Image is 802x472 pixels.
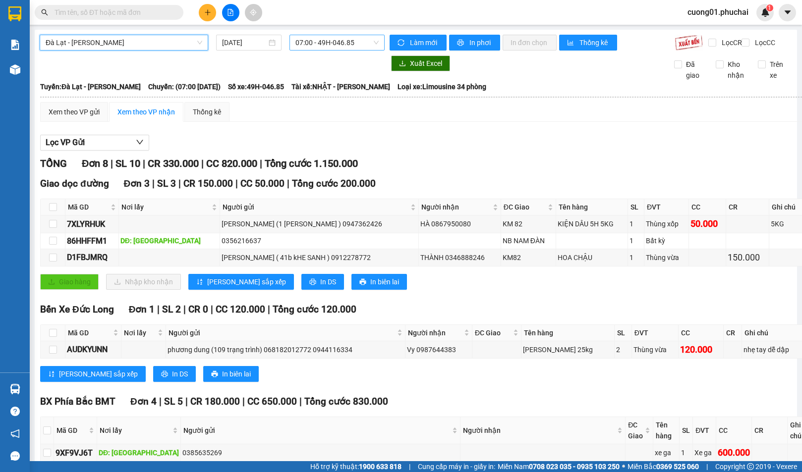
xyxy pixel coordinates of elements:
span: sync [398,39,406,47]
div: Xem theo VP nhận [117,106,175,117]
div: xe ga [655,447,678,458]
td: 7XLYRHUK [65,215,119,233]
button: printerIn phơi [449,35,500,51]
span: printer [309,278,316,286]
span: Bến Xe Đức Long [40,304,114,315]
td: 9XF9VJ6T [54,444,97,462]
sup: 1 [766,4,773,11]
span: ĐC Giao [504,202,546,212]
span: In biên lai [370,276,399,287]
strong: 0708 023 035 - 0935 103 250 [529,463,620,471]
td: D1FBJMRQ [65,249,119,266]
span: SL 5 [164,396,183,407]
div: KM 82 [503,218,554,229]
span: Đơn 4 [130,396,157,407]
div: 50.000 [690,217,724,231]
th: SL [628,199,644,215]
span: | [143,157,145,169]
div: 150.000 [728,251,767,264]
div: Bất kỳ [646,235,687,246]
div: AUDKYUNN [67,343,119,356]
span: | [178,178,181,189]
span: CR 330.000 [148,157,199,169]
td: AUDKYUNN [65,341,121,359]
span: download [399,60,406,68]
span: | [201,157,204,169]
span: Miền Bắc [628,461,699,472]
span: Tổng cước 200.000 [292,178,376,189]
th: CC [716,417,752,444]
button: aim [245,4,262,21]
th: ĐVT [644,199,689,215]
span: plus [204,9,211,16]
th: CR [726,199,769,215]
span: Chuyến: (07:00 [DATE]) [148,81,221,92]
span: Miền Nam [498,461,620,472]
span: | [183,304,186,315]
span: ĐC Giao [475,327,511,338]
span: 07:00 - 49H-046.85 [295,35,379,50]
span: Số xe: 49H-046.85 [228,81,284,92]
span: Người nhận [408,327,462,338]
span: SL 2 [162,304,181,315]
span: ĐC Giao [628,420,643,441]
span: Lọc CR [718,37,744,48]
span: printer [211,370,218,378]
span: Nơi lấy [121,202,210,212]
span: In DS [320,276,336,287]
span: In DS [172,368,188,379]
button: plus [199,4,216,21]
div: 600.000 [718,446,750,460]
span: notification [10,429,20,438]
span: Nơi lấy [124,327,156,338]
button: printerIn biên lai [203,366,259,382]
button: printerIn DS [301,274,344,290]
div: Vy 0987644383 [407,344,470,355]
input: 14/10/2025 [222,37,267,48]
span: | [260,157,262,169]
span: Đơn 8 [82,157,108,169]
th: ĐVT [632,325,679,341]
div: Thùng vừa [646,252,687,263]
img: logo-vxr [8,6,21,21]
span: Người gửi [169,327,395,338]
button: syncLàm mới [390,35,447,51]
span: Mã GD [68,327,111,338]
span: caret-down [783,8,792,17]
button: sort-ascending[PERSON_NAME] sắp xếp [40,366,146,382]
button: bar-chartThống kê [559,35,617,51]
div: KIỆN DÂU 5H 5KG [558,218,626,229]
th: Tên hàng [556,199,628,215]
span: BX Phía Bắc BMT [40,396,115,407]
div: 1 [630,235,642,246]
button: downloadNhập kho nhận [106,274,181,290]
span: | [268,304,270,315]
div: DĐ: [GEOGRAPHIC_DATA] [99,447,179,458]
button: caret-down [779,4,796,21]
img: warehouse-icon [10,384,20,394]
span: | [159,396,162,407]
th: SL [680,417,693,444]
span: | [242,396,245,407]
span: Loại xe: Limousine 34 phòng [398,81,486,92]
span: | [152,178,155,189]
button: sort-ascending[PERSON_NAME] sắp xếp [188,274,294,290]
span: Kho nhận [724,59,750,81]
span: CC 120.000 [216,304,265,315]
span: | [157,304,160,315]
span: [PERSON_NAME] sắp xếp [59,368,138,379]
span: aim [250,9,257,16]
span: CC 650.000 [247,396,297,407]
span: | [185,396,188,407]
span: bar-chart [567,39,575,47]
span: Người gửi [223,202,408,212]
span: CC 820.000 [206,157,257,169]
span: message [10,451,20,461]
div: 1 [630,218,642,229]
span: In biên lai [222,368,251,379]
th: ĐVT [693,417,716,444]
div: Xem theo VP gửi [49,106,100,117]
span: Người nhận [421,202,491,212]
span: Trên xe [766,59,792,81]
span: CR 150.000 [183,178,233,189]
